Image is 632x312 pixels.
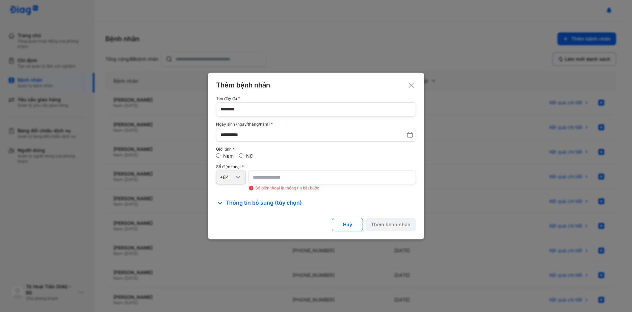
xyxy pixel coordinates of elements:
label: Nam [223,153,234,159]
div: Giới tính [216,147,416,152]
div: Ngày sinh (ngày/tháng/năm) [216,122,416,127]
div: Số điện thoại là thông tin bắt buộc [248,185,416,191]
div: Tên đầy đủ [216,96,416,101]
div: Thêm bệnh nhân [371,222,411,228]
label: Nữ [246,153,253,159]
div: Thêm bệnh nhân [216,81,416,89]
div: +84 [220,174,234,180]
button: Huỷ [332,218,363,231]
div: Số điện thoại [216,164,416,169]
span: Thông tin bổ sung (tùy chọn) [226,199,302,207]
button: Thêm bệnh nhân [366,218,416,231]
